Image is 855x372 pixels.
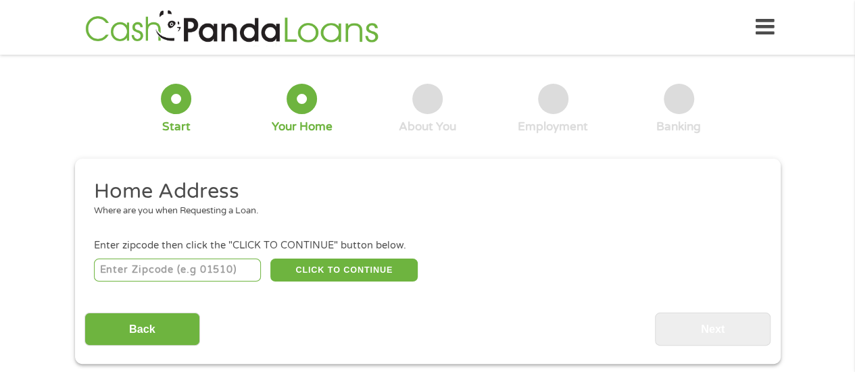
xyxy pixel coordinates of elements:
div: Employment [518,119,588,134]
div: Start [162,119,191,134]
input: Enter Zipcode (e.g 01510) [94,259,261,282]
div: About You [399,119,456,134]
div: Enter zipcode then click the "CLICK TO CONTINUE" button below. [94,238,760,253]
button: CLICK TO CONTINUE [270,259,418,282]
div: Banking [656,119,701,134]
div: Your Home [272,119,333,134]
input: Back [84,313,200,346]
div: Where are you when Requesting a Loan. [94,205,751,218]
input: Next [655,313,771,346]
img: GetLoanNow Logo [81,8,383,47]
h2: Home Address [94,178,751,205]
